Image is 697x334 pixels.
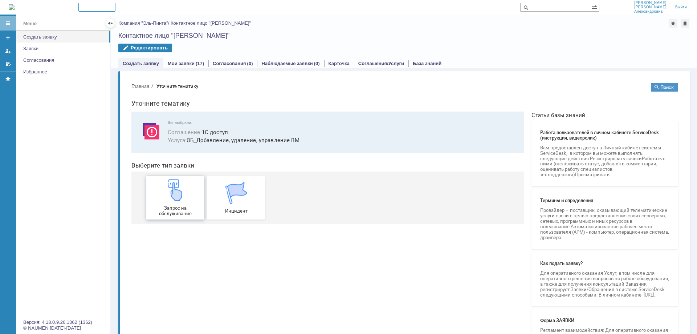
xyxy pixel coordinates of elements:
[82,99,140,142] a: Инцидент
[415,68,544,101] p: Вам предоставлен доступ в Личный кабинет системы ServiceDesk, в котором вы можете выполнять следу...
[20,31,109,43] a: Создать заявку
[42,51,76,59] span: Соглашение :
[413,61,441,66] a: База знаний
[31,7,73,12] div: Уточните тематику
[23,46,106,51] div: Заявки
[415,121,544,126] span: Термины и определения
[168,61,195,66] a: Мои заявки
[20,43,109,54] a: Заявки
[525,6,553,15] button: Поиск
[2,32,14,44] a: Создать заявку
[406,35,553,41] span: Статьи базы знаний
[20,55,109,66] a: Согласования
[2,58,14,70] a: Мои согласования
[2,45,14,57] a: Мои заявки
[196,61,204,66] div: (17)
[21,99,79,142] a: Запрос на обслуживание
[634,1,667,5] span: [PERSON_NAME]
[669,19,677,28] div: Добавить в избранное
[42,59,61,67] span: Услуга :
[9,4,15,10] img: logo
[406,175,553,229] a: Как подать заявку?Для оперативного оказания Услуг, в том числе для оперативного решения вопросов ...
[415,130,544,163] p: Провайдер – поставщик, оказывающий телематические услуги связи с целью предоставления своих серве...
[9,4,15,10] a: Перейти на домашнюю страницу
[592,3,599,10] span: Расширенный поиск
[42,59,390,67] span: ОБ_Добавление, удаление, управление ВМ
[213,61,246,66] a: Согласования
[78,3,115,12] div: Создать
[23,69,98,75] div: Избранное
[358,61,404,66] a: Соглашения/Услуги
[247,61,253,66] div: (0)
[23,320,103,325] div: Версия: 4.18.0.9.26.1362 (1362)
[23,34,106,40] div: Создать заявку
[415,184,544,189] span: Как подать заявку?
[42,51,102,59] button: Соглашение:1С доступ
[118,20,168,26] a: Компания "Эль-Пинта"
[634,9,667,14] span: Александровна
[23,128,77,139] span: Запрос на обслуживание
[15,43,36,65] img: svg%3E
[314,61,320,66] div: (0)
[39,102,61,124] img: get1a5076dc500e4355b1f65a444c68a1cb
[23,19,37,28] div: Меню
[406,44,553,109] a: Работа пользователей в личном кабинете ServiceDesk (инструкция, видеоролик)Вам предоставлен досту...
[171,20,251,26] div: Контактное лицо "[PERSON_NAME]"
[406,112,553,172] a: Термины и определенияПровайдер – поставщик, оказывающий телематические услуги связи с целью предо...
[100,105,122,127] img: get14222c8f49ca4a32b308768b33fb6794
[415,241,544,246] span: Форма ЗАЯВКИ
[415,53,544,64] span: Работа пользователей в личном кабинете ServiceDesk (инструкция, видеоролик)
[415,298,544,303] span: Преимущества работы в ServiceDesk для пользователей
[261,61,313,66] a: Наблюдаемые заявки
[406,232,553,286] a: Форма ЗАЯВКИРегламент взаимодействия: Для оперативного оказания Услуг, в том числе для оперативно...
[634,5,667,9] span: [PERSON_NAME]
[84,131,138,137] span: Инцидент
[681,19,689,28] div: Сделать домашней страницей
[6,85,398,92] header: Выберите тип заявки
[118,20,171,26] div: /
[23,57,106,63] div: Согласования
[118,32,690,39] div: Контактное лицо "[PERSON_NAME]"
[329,61,350,66] a: Карточка
[6,6,24,12] button: Главная
[42,43,390,48] span: Вы выбрали:
[123,61,159,66] a: Создать заявку
[106,19,115,28] div: Скрыть меню
[23,326,103,330] div: © NAUMEN [DATE]-[DATE]
[6,21,553,32] h1: Уточните тематику
[415,193,544,221] p: Для оперативного оказания Услуг, в том числе для оперативного решения вопросов по работе оборудов...
[415,250,544,278] p: Регламент взаимодействия: Для оперативного оказания Услуг, в том числе для оперативного решения в...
